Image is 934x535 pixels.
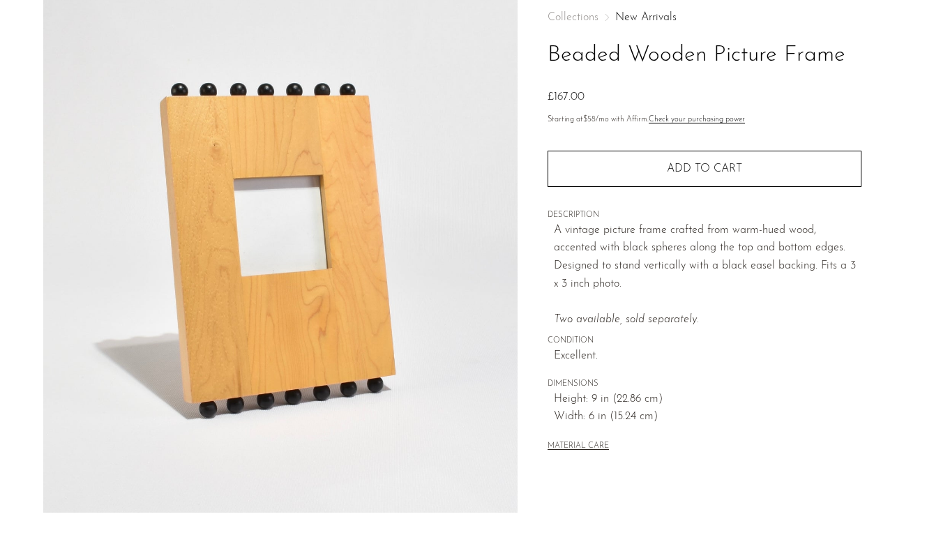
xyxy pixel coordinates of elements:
[554,222,861,329] p: A vintage picture frame crafted from warm-hued wood, accented with black spheres along the top an...
[554,314,699,325] em: Two available, sold separately.
[554,391,861,409] span: Height: 9 in (22.86 cm)
[667,163,742,176] span: Add to cart
[548,335,861,347] span: CONDITION
[548,12,861,23] nav: Breadcrumbs
[548,91,585,103] span: £167.00
[615,12,677,23] a: New Arrivals
[548,12,598,23] span: Collections
[554,347,861,366] span: Excellent.
[548,151,861,187] button: Add to cart
[649,116,745,123] a: Check your purchasing power - Learn more about Affirm Financing (opens in modal)
[548,209,861,222] span: DESCRIPTION
[548,114,861,126] p: Starting at /mo with Affirm.
[548,442,609,452] button: MATERIAL CARE
[583,116,596,123] span: $58
[548,38,861,73] h1: Beaded Wooden Picture Frame
[554,408,861,426] span: Width: 6 in (15.24 cm)
[548,378,861,391] span: DIMENSIONS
